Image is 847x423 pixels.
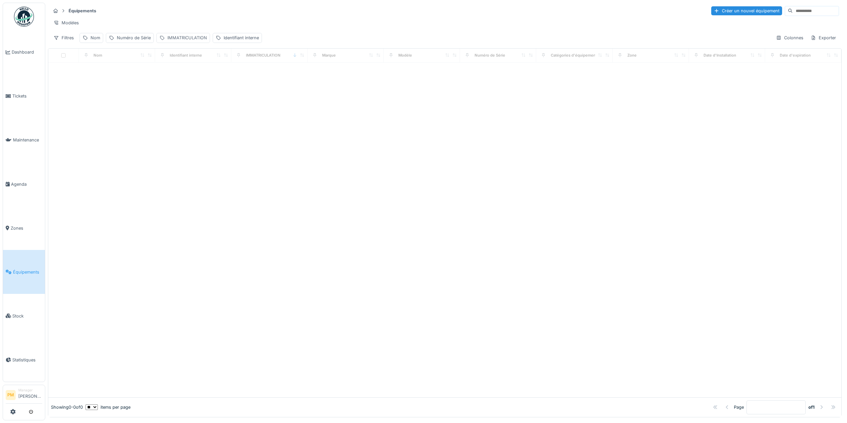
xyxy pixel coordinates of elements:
li: [PERSON_NAME] [18,388,42,402]
a: Maintenance [3,118,45,162]
span: Zones [11,225,42,231]
li: PM [6,390,16,400]
div: Nom [94,53,102,58]
div: Showing 0 - 0 of 0 [51,404,83,410]
div: Modèles [51,18,82,28]
div: Marque [322,53,336,58]
strong: of 1 [808,404,815,410]
a: Dashboard [3,30,45,74]
span: Tickets [12,93,42,99]
span: Dashboard [12,49,42,55]
a: Stock [3,294,45,338]
div: Identifiant interne [224,35,259,41]
div: Page [734,404,744,410]
a: Tickets [3,74,45,118]
div: Filtres [51,33,77,43]
div: IMMATRICULATION [246,53,281,58]
div: Modèle [398,53,412,58]
a: Zones [3,206,45,250]
div: Créer un nouvel équipement [711,6,782,15]
div: Numéro de Série [117,35,151,41]
div: Nom [91,35,100,41]
div: Manager [18,388,42,393]
span: Statistiques [12,357,42,363]
div: Identifiant interne [170,53,202,58]
span: Maintenance [13,137,42,143]
div: Exporter [808,33,839,43]
a: PM Manager[PERSON_NAME] [6,388,42,404]
a: Équipements [3,250,45,294]
div: Zone [627,53,637,58]
img: Badge_color-CXgf-gQk.svg [14,7,34,27]
a: Statistiques [3,338,45,382]
div: Date d'expiration [780,53,811,58]
span: Équipements [13,269,42,275]
div: items per page [86,404,130,410]
div: Date d'Installation [704,53,736,58]
span: Stock [12,313,42,319]
strong: Équipements [66,8,99,14]
a: Agenda [3,162,45,206]
div: Catégories d'équipement [551,53,597,58]
div: IMMATRICULATION [167,35,207,41]
div: Numéro de Série [475,53,505,58]
div: Colonnes [773,33,806,43]
span: Agenda [11,181,42,187]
